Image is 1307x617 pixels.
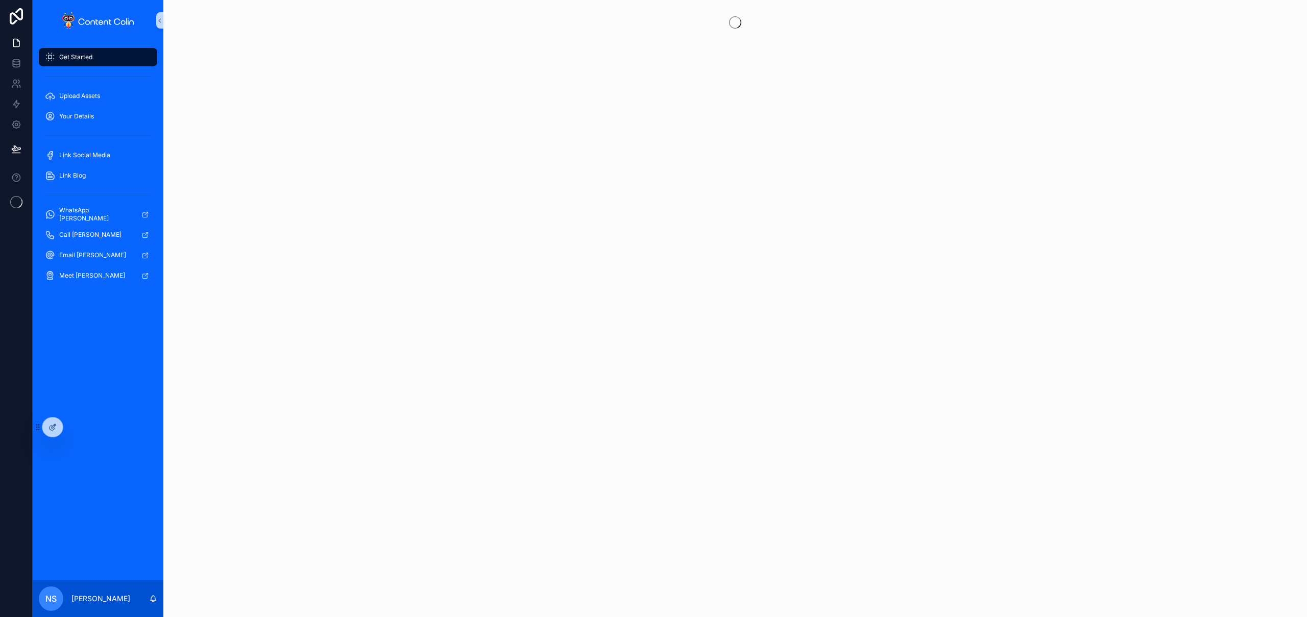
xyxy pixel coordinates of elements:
span: Email [PERSON_NAME] [59,251,126,259]
img: App logo [62,12,134,29]
a: Link Social Media [39,146,157,164]
span: Your Details [59,112,94,120]
span: Call [PERSON_NAME] [59,231,122,239]
a: Email [PERSON_NAME] [39,246,157,264]
span: Meet [PERSON_NAME] [59,272,125,280]
span: Get Started [59,53,92,61]
a: Link Blog [39,166,157,185]
a: Get Started [39,48,157,66]
div: scrollable content [33,41,163,298]
span: Link Social Media [59,151,110,159]
a: Call [PERSON_NAME] [39,226,157,244]
span: Link Blog [59,171,86,180]
span: Upload Assets [59,92,100,100]
a: Meet [PERSON_NAME] [39,266,157,285]
a: Upload Assets [39,87,157,105]
p: [PERSON_NAME] [71,594,130,604]
span: NS [45,593,57,605]
a: WhatsApp [PERSON_NAME] [39,205,157,224]
a: Your Details [39,107,157,126]
span: WhatsApp [PERSON_NAME] [59,206,133,223]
